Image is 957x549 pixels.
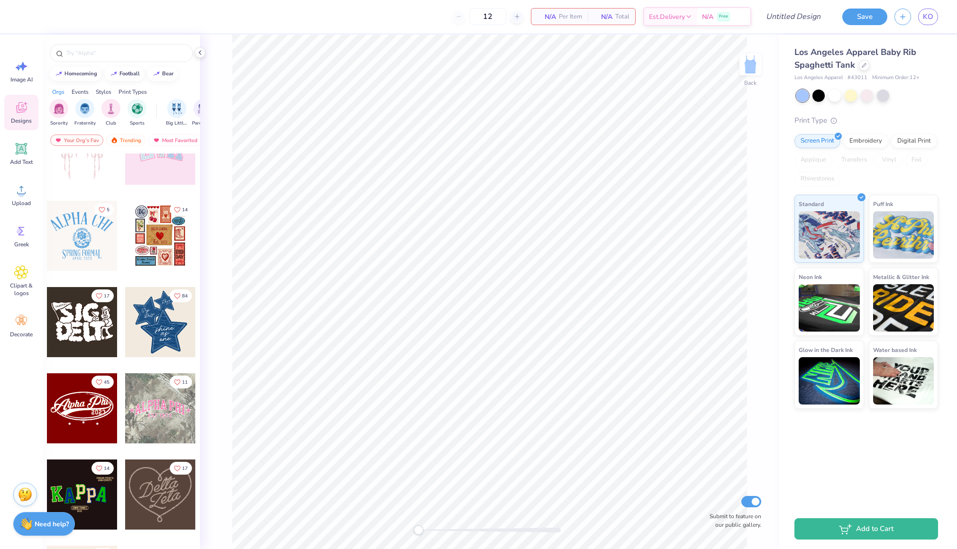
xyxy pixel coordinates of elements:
div: Accessibility label [414,525,423,535]
img: Sorority Image [54,103,64,114]
span: Free [719,13,728,20]
img: Parent's Weekend Image [198,103,209,114]
div: bear [162,71,173,76]
span: Los Angeles Apparel Baby Rib Spaghetti Tank [794,46,916,71]
div: filter for Fraternity [74,99,96,127]
span: Decorate [10,331,33,338]
button: filter button [166,99,188,127]
span: # 43011 [848,74,867,82]
div: Embroidery [843,134,888,148]
div: Applique [794,153,832,167]
div: Vinyl [876,153,902,167]
input: – – [469,8,506,25]
span: 5 [107,207,109,212]
input: Try "Alpha" [65,48,187,58]
img: Club Image [106,103,116,114]
span: Metallic & Glitter Ink [873,272,929,282]
button: Add to Cart [794,518,938,540]
div: Events [72,88,89,96]
button: filter button [101,99,120,127]
a: KO [918,9,938,25]
div: Trending [106,135,146,146]
img: most_fav.gif [153,137,160,144]
span: Add Text [10,158,33,166]
span: Clipart & logos [6,282,37,297]
button: football [105,67,144,81]
div: football [119,71,140,76]
span: 14 [104,466,109,471]
button: Like [94,203,114,216]
span: N/A [537,12,556,22]
span: Standard [799,199,824,209]
span: Big Little Reveal [166,120,188,127]
span: Neon Ink [799,272,822,282]
span: Upload [12,199,31,207]
span: Total [615,12,629,22]
span: 17 [182,466,188,471]
div: filter for Club [101,99,120,127]
div: Screen Print [794,134,840,148]
div: Back [744,79,756,87]
button: Like [170,289,192,302]
button: homecoming [50,67,101,81]
button: Save [842,9,887,25]
span: Minimum Order: 12 + [872,74,920,82]
div: Transfers [835,153,873,167]
span: 17 [104,294,109,298]
div: Digital Print [891,134,937,148]
span: Per Item [559,12,582,22]
div: filter for Sports [128,99,146,127]
button: Like [91,289,114,302]
span: 84 [182,294,188,298]
div: Print Types [118,88,147,96]
img: Fraternity Image [80,103,90,114]
img: Glow in the Dark Ink [799,357,860,405]
div: filter for Big Little Reveal [166,99,188,127]
img: trend_line.gif [153,71,160,77]
img: Puff Ink [873,211,934,259]
div: Your Org's Fav [50,135,103,146]
button: Like [91,376,114,388]
span: N/A [702,12,713,22]
img: Metallic & Glitter Ink [873,284,934,332]
span: 45 [104,380,109,385]
button: bear [147,67,178,81]
input: Untitled Design [758,7,828,26]
span: 14 [182,207,188,212]
span: Glow in the Dark Ink [799,345,853,355]
img: most_fav.gif [55,137,62,144]
div: filter for Sorority [49,99,68,127]
span: KO [923,11,933,22]
span: Designs [11,117,32,125]
span: Image AI [10,76,33,83]
button: filter button [192,99,214,127]
span: Parent's Weekend [192,120,214,127]
img: trend_line.gif [55,71,63,77]
img: Big Little Reveal Image [172,103,182,114]
img: Sports Image [132,103,143,114]
button: filter button [128,99,146,127]
img: Back [741,55,760,74]
img: Water based Ink [873,357,934,405]
button: filter button [49,99,68,127]
span: Greek [14,241,29,248]
img: Neon Ink [799,284,860,332]
label: Submit to feature on our public gallery. [704,512,761,529]
span: 11 [182,380,188,385]
span: Est. Delivery [649,12,685,22]
div: Orgs [52,88,64,96]
button: Like [170,462,192,475]
div: Foil [905,153,928,167]
img: trend_line.gif [110,71,118,77]
span: Los Angeles Apparel [794,74,843,82]
span: N/A [593,12,612,22]
img: Standard [799,211,860,259]
span: Club [106,120,116,127]
button: Like [170,376,192,388]
strong: Need help? [35,520,69,529]
span: Sports [130,120,145,127]
div: Styles [96,88,111,96]
button: filter button [74,99,96,127]
span: Fraternity [74,120,96,127]
span: Sorority [50,120,68,127]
